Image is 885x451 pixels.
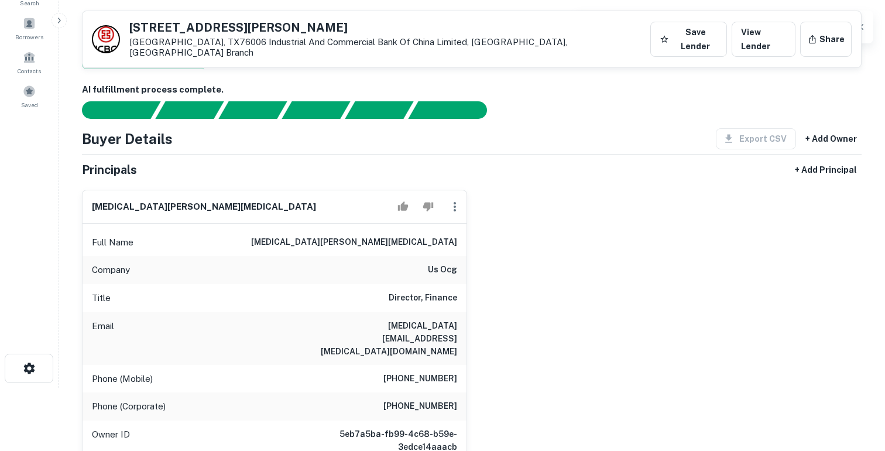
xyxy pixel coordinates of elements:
[650,22,727,57] button: Save Lender
[68,101,156,119] div: Sending borrower request to AI...
[4,46,55,78] a: Contacts
[4,12,55,44] a: Borrowers
[129,22,646,33] h5: [STREET_ADDRESS][PERSON_NAME]
[92,200,316,214] h6: [MEDICAL_DATA][PERSON_NAME][MEDICAL_DATA]
[129,37,567,57] a: Industrial And Commercial Bank Of China Limited, [GEOGRAPHIC_DATA], [GEOGRAPHIC_DATA] Branch
[92,291,111,305] p: Title
[389,291,457,305] h6: Director, Finance
[92,319,114,358] p: Email
[428,263,457,277] h6: us ocg
[282,101,350,119] div: Principals found, AI now looking for contact information...
[92,263,130,277] p: Company
[393,195,413,218] button: Accept
[409,101,501,119] div: AI fulfillment process complete.
[82,161,137,179] h5: Principals
[4,80,55,112] a: Saved
[18,66,41,76] span: Contacts
[251,235,457,250] h6: [MEDICAL_DATA][PERSON_NAME][MEDICAL_DATA]
[129,37,646,58] p: [GEOGRAPHIC_DATA], TX76006
[732,22,795,57] a: View Lender
[800,22,852,57] button: Share
[418,195,438,218] button: Reject
[92,235,133,250] p: Full Name
[790,159,862,180] button: + Add Principal
[21,100,38,110] span: Saved
[383,372,457,386] h6: [PHONE_NUMBER]
[15,32,43,42] span: Borrowers
[82,83,862,97] h6: AI fulfillment process complete.
[155,101,224,119] div: Your request is received and processing...
[383,399,457,414] h6: [PHONE_NUMBER]
[92,372,153,386] p: Phone (Mobile)
[345,101,413,119] div: Principals found, still searching for contact information. This may take time...
[92,399,166,414] p: Phone (Corporate)
[218,101,287,119] div: Documents found, AI parsing details...
[82,128,173,149] h4: Buyer Details
[826,357,885,414] iframe: Chat Widget
[317,319,457,358] h6: [MEDICAL_DATA][EMAIL_ADDRESS][MEDICAL_DATA][DOMAIN_NAME]
[801,128,862,149] button: + Add Owner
